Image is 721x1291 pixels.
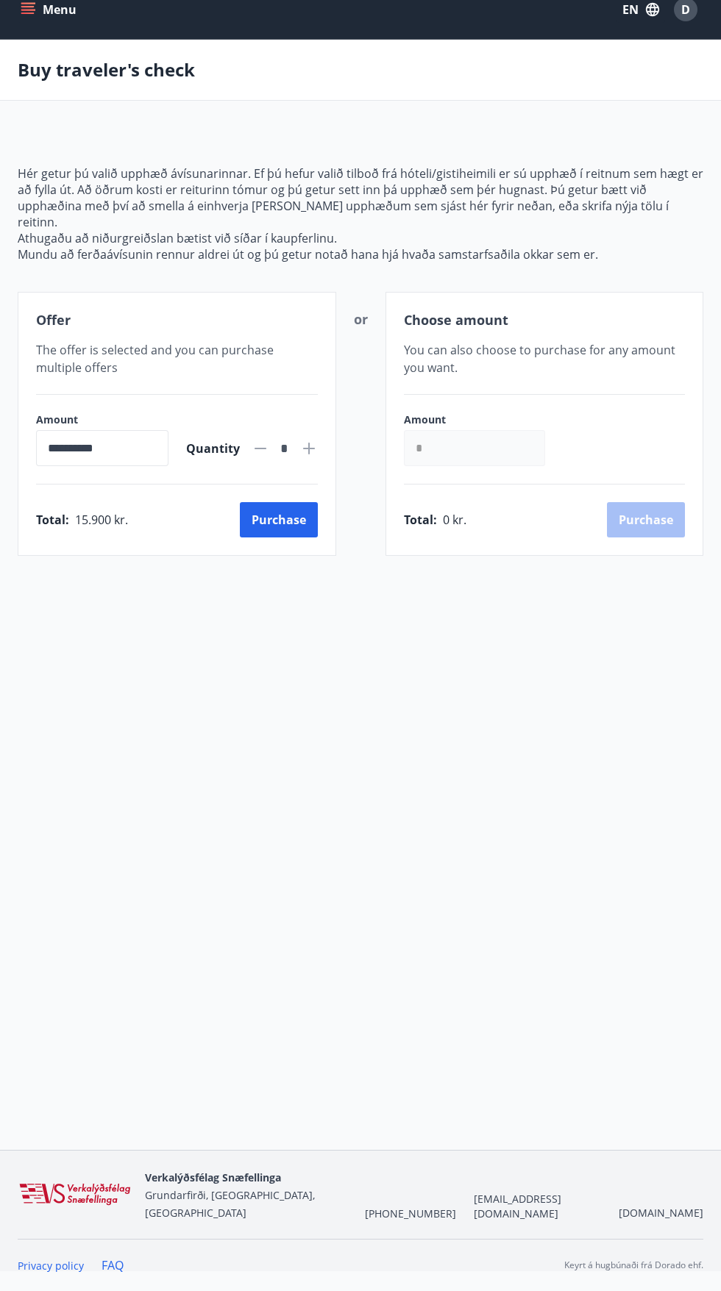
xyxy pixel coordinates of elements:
span: Quantity [186,440,240,457]
span: D [681,1,690,18]
label: Amount [36,412,168,427]
a: Privacy policy [18,1259,84,1273]
span: Verkalýðsfélag Snæfellinga [145,1170,281,1184]
a: [DOMAIN_NAME] [619,1206,703,1220]
label: Amount [404,412,560,427]
span: The offer is selected and you can purchase multiple offers [36,342,274,376]
span: Choose amount [404,311,508,329]
p: Hér getur þú valið upphæð ávísunarinnar. Ef þú hefur valið tilboð frá hóteli/gistiheimili er sú u... [18,165,703,230]
span: You can also choose to purchase for any amount you want. [404,342,675,376]
button: Purchase [240,502,318,537]
span: [PHONE_NUMBER] [365,1206,456,1221]
span: Total : [404,512,437,528]
p: Athugaðu að niðurgreiðslan bætist við síðar í kaupferlinu. [18,230,703,246]
span: Total : [36,512,69,528]
span: or [354,310,368,328]
span: 15.900 kr. [75,512,128,528]
p: Keyrt á hugbúnaði frá Dorado ehf. [564,1259,703,1272]
span: Offer [36,311,71,329]
a: FAQ [102,1257,124,1273]
p: Mundu að ferðaávísunin rennur aldrei út og þú getur notað hana hjá hvaða samstarfsaðila okkar sem... [18,246,703,262]
img: WvRpJk2u6KDFA1HvFrCJUzbr97ECa5dHUCvez65j.png [18,1182,133,1207]
span: 0 kr. [443,512,466,528]
span: Grundarfirði, [GEOGRAPHIC_DATA], [GEOGRAPHIC_DATA] [145,1188,315,1220]
p: Buy traveler's check [18,57,195,82]
span: [EMAIL_ADDRESS][DOMAIN_NAME] [474,1192,601,1221]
